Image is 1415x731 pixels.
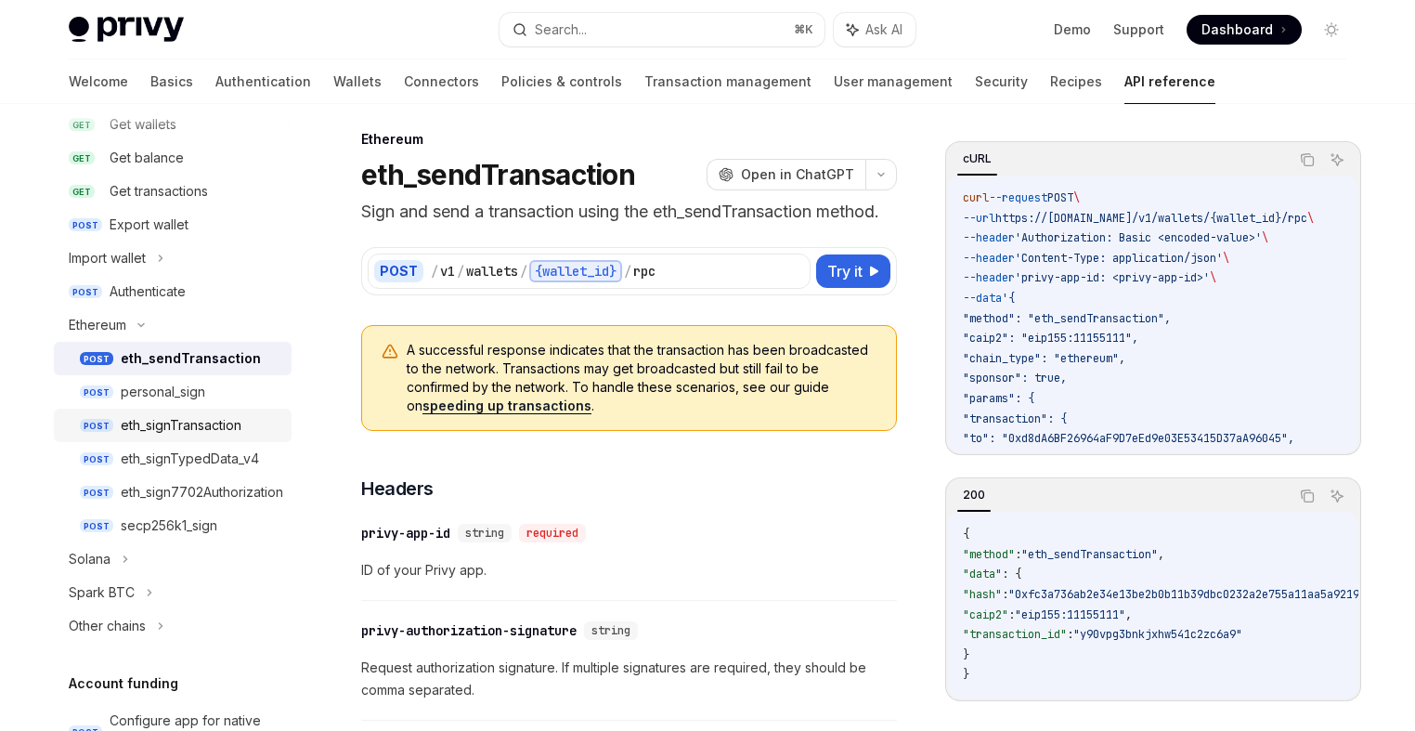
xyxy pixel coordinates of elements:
[1002,587,1008,602] span: :
[741,165,854,184] span: Open in ChatGPT
[69,548,110,570] div: Solana
[150,59,193,104] a: Basics
[963,547,1015,562] span: "method"
[361,657,897,701] span: Request authorization signature. If multiple signatures are required, they should be comma separa...
[431,262,438,281] div: /
[963,527,969,542] span: {
[707,159,865,190] button: Open in ChatGPT
[1187,15,1302,45] a: Dashboard
[121,381,205,403] div: personal_sign
[361,524,450,542] div: privy-app-id
[404,59,479,104] a: Connectors
[54,342,292,375] a: POSTeth_sendTransaction
[644,59,811,104] a: Transaction management
[54,175,292,208] a: GETGet transactions
[633,262,656,281] div: rpc
[361,621,577,640] div: privy-authorization-signature
[1008,607,1015,622] span: :
[963,331,1138,346] span: "caip2": "eip155:11155111",
[1262,230,1268,245] span: \
[1158,547,1164,562] span: ,
[215,59,311,104] a: Authentication
[963,431,1294,446] span: "to": "0xd8dA6BF26964aF9D7eEd9e03E53415D37aA96045",
[1113,20,1164,39] a: Support
[963,230,1015,245] span: --header
[1002,291,1015,306] span: '{
[963,411,1067,426] span: "transaction": {
[69,615,146,637] div: Other chains
[110,214,188,236] div: Export wallet
[1295,148,1319,172] button: Copy the contents from the code block
[957,484,991,506] div: 200
[69,314,126,336] div: Ethereum
[963,311,1171,326] span: "method": "eth_sendTransaction",
[1210,270,1216,285] span: \
[54,409,292,442] a: POSTeth_signTransaction
[1015,251,1223,266] span: 'Content-Type: application/json'
[457,262,464,281] div: /
[1015,547,1021,562] span: :
[1073,190,1080,205] span: \
[121,448,259,470] div: eth_signTypedData_v4
[80,519,113,533] span: POST
[121,481,283,503] div: eth_sign7702Authorization
[1125,607,1132,622] span: ,
[957,148,997,170] div: cURL
[69,247,146,269] div: Import wallet
[121,414,241,437] div: eth_signTransaction
[69,59,128,104] a: Welcome
[963,451,1145,466] span: "value": "0x2386F26FC10000",
[69,672,178,695] h5: Account funding
[80,385,113,399] span: POST
[1295,484,1319,508] button: Copy the contents from the code block
[1002,567,1021,581] span: : {
[54,141,292,175] a: GETGet balance
[80,352,113,366] span: POST
[1325,484,1349,508] button: Ask AI
[374,260,423,282] div: POST
[827,260,863,282] span: Try it
[963,627,1067,642] span: "transaction_id"
[963,291,1002,306] span: --data
[333,59,382,104] a: Wallets
[963,647,969,662] span: }
[407,341,877,415] span: A successful response indicates that the transaction has been broadcasted to the network. Transac...
[963,587,1002,602] span: "hash"
[69,17,184,43] img: light logo
[422,398,591,414] a: speeding up transactions
[1223,251,1229,266] span: \
[361,130,897,149] div: Ethereum
[989,190,1047,205] span: --request
[466,262,518,281] div: wallets
[1201,20,1273,39] span: Dashboard
[963,607,1008,622] span: "caip2"
[69,151,95,165] span: GET
[963,371,1067,385] span: "sponsor": true,
[1021,547,1158,562] span: "eth_sendTransaction"
[1047,190,1073,205] span: POST
[963,251,1015,266] span: --header
[440,262,455,281] div: v1
[361,476,434,502] span: Headers
[361,158,635,191] h1: eth_sendTransaction
[361,199,897,225] p: Sign and send a transaction using the eth_sendTransaction method.
[110,180,208,202] div: Get transactions
[995,211,1307,226] span: https://[DOMAIN_NAME]/v1/wallets/{wallet_id}/rpc
[1015,607,1125,622] span: "eip155:11155111"
[121,515,217,537] div: secp256k1_sign
[834,13,915,46] button: Ask AI
[110,147,184,169] div: Get balance
[834,59,953,104] a: User management
[80,452,113,466] span: POST
[69,581,135,604] div: Spark BTC
[69,285,102,299] span: POST
[500,13,824,46] button: Search...⌘K
[1317,15,1346,45] button: Toggle dark mode
[963,391,1034,406] span: "params": {
[963,190,989,205] span: curl
[1050,59,1102,104] a: Recipes
[1124,59,1215,104] a: API reference
[963,211,995,226] span: --url
[54,375,292,409] a: POSTpersonal_sign
[963,351,1125,366] span: "chain_type": "ethereum",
